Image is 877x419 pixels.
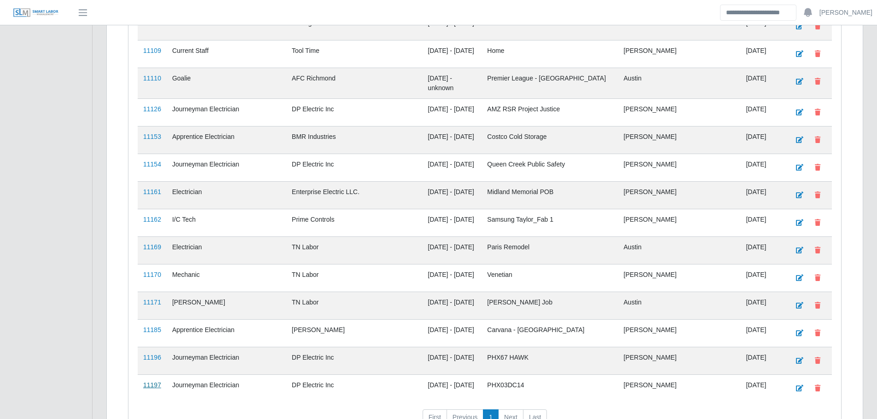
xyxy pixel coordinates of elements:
td: DP Electric Inc [286,347,423,374]
td: [PERSON_NAME] [618,374,741,402]
td: [DATE] [740,292,784,319]
td: [PERSON_NAME] [618,40,741,68]
td: BMR Industries [286,126,423,154]
td: DP Electric Inc [286,374,423,402]
td: [PERSON_NAME] [618,319,741,347]
td: [DATE] [740,154,784,181]
td: PHX67 HAWK [482,347,618,374]
td: [DATE] [740,126,784,154]
td: Electrician [167,236,286,264]
td: [DATE] - [DATE] [422,236,482,264]
a: 11161 [143,188,161,195]
td: Costco Cold Storage [482,126,618,154]
td: [DATE] - unknown [422,68,482,98]
td: [DATE] [740,209,784,236]
td: DP Electric Inc [286,154,423,181]
td: Home [482,40,618,68]
td: [PERSON_NAME] [618,209,741,236]
td: [DATE] [740,319,784,347]
a: 11109 [143,47,161,54]
td: I/C Tech [167,209,286,236]
td: [DATE] [740,12,784,40]
td: Journeyman Electrician [167,374,286,402]
td: [PERSON_NAME] [618,98,741,126]
td: [PERSON_NAME] Job [482,292,618,319]
td: Venetian [482,264,618,292]
td: Samsung Taylor_Fab 1 [482,209,618,236]
td: [PERSON_NAME] [618,126,741,154]
td: Journeyman Electrician [167,154,286,181]
td: [DATE] - [DATE] [422,126,482,154]
a: [PERSON_NAME] [819,8,872,17]
td: Midland Memorial POB [482,181,618,209]
td: [DATE] [740,98,784,126]
td: Paris Remodel [482,236,618,264]
a: 11196 [143,354,161,361]
td: Carvana - [GEOGRAPHIC_DATA] [482,319,618,347]
td: [DATE] - [DATE] [422,264,482,292]
td: [DATE] - [DATE] [422,292,482,319]
td: [DATE] - [DATE] [422,12,482,40]
td: TN Labor [286,292,423,319]
td: [PERSON_NAME] [618,154,741,181]
td: [PERSON_NAME] [286,319,423,347]
td: [DATE] [740,347,784,374]
a: 11108 [143,19,161,27]
td: Journeyman Electrician [167,347,286,374]
td: [PERSON_NAME] [167,292,286,319]
td: Current Staff [167,40,286,68]
a: 11169 [143,243,161,251]
td: [DATE] - [DATE] [422,347,482,374]
td: [DATE] [740,40,784,68]
td: SLM Marina [482,12,618,40]
td: [PERSON_NAME] [618,264,741,292]
td: [DATE] - [DATE] [422,374,482,402]
td: [DATE] - [DATE] [422,319,482,347]
td: Tool Time [286,40,423,68]
td: Goalie [167,68,286,98]
td: TN Labor [286,236,423,264]
td: AMZ RSR Project Justice [482,98,618,126]
td: Prestige Worldwide [286,12,423,40]
input: Search [720,5,796,21]
td: Apprentice Electrician [167,319,286,347]
a: 11153 [143,133,161,140]
td: [PERSON_NAME] [618,181,741,209]
td: Austin [618,68,741,98]
td: [DATE] - [DATE] [422,98,482,126]
td: [DATE] - [DATE] [422,209,482,236]
td: Queen Creek Public Safety [482,154,618,181]
td: Prime Controls [286,209,423,236]
td: Austin [618,292,741,319]
td: Apprentice Electrician [167,126,286,154]
td: TN Labor [286,264,423,292]
td: Premier League - [GEOGRAPHIC_DATA] [482,68,618,98]
td: Enterprise Electric LLC. [286,181,423,209]
td: [DATE] - [DATE] [422,154,482,181]
a: 11162 [143,216,161,223]
a: 11197 [143,381,161,389]
a: 11170 [143,271,161,278]
td: AFC Richmond [286,68,423,98]
td: [DATE] [740,236,784,264]
td: [DATE] [740,374,784,402]
td: [DATE] - [DATE] [422,40,482,68]
td: [DATE] [740,264,784,292]
td: [DATE] - [DATE] [422,181,482,209]
td: JR Test [618,12,741,40]
td: Austin [618,236,741,264]
a: 11154 [143,161,161,168]
td: [PERSON_NAME] [618,347,741,374]
img: SLM Logo [13,8,59,18]
td: Journeyman Electrician [167,98,286,126]
td: [DATE] [740,181,784,209]
td: DP Electric Inc [286,98,423,126]
a: 11110 [143,75,161,82]
td: PHX03DC14 [482,374,618,402]
td: Sheet Metal Mechanic [167,12,286,40]
td: Mechanic [167,264,286,292]
a: 11185 [143,326,161,333]
a: 11126 [143,105,161,113]
td: Electrician [167,181,286,209]
td: [DATE] [740,68,784,98]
